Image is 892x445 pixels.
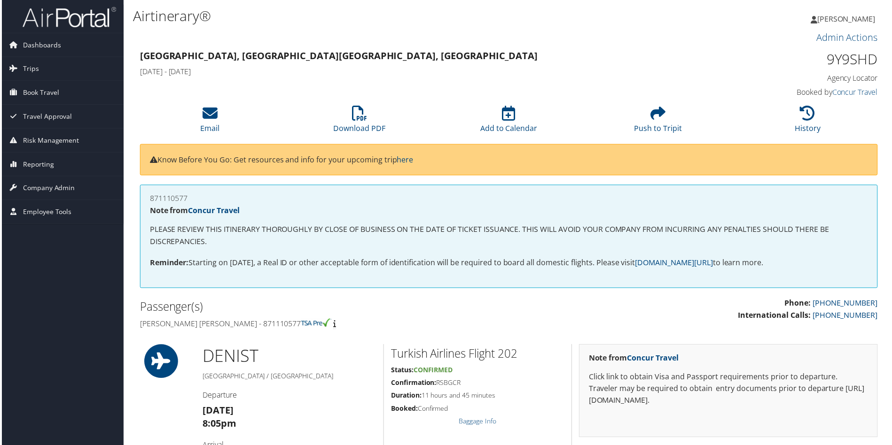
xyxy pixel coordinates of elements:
a: [PERSON_NAME] [812,5,886,33]
strong: Note from [149,206,239,216]
span: Company Admin [21,177,73,200]
span: [PERSON_NAME] [819,14,877,24]
strong: Duration: [391,392,421,401]
a: [DOMAIN_NAME][URL] [636,258,714,269]
h1: DEN IST [202,345,376,369]
strong: [DATE] [202,406,233,418]
a: Concur Travel [628,354,680,364]
p: Starting on [DATE], a Real ID or other acceptable form of identification will be required to boar... [149,258,869,270]
span: Reporting [21,153,52,176]
h4: 871110577 [149,195,869,203]
a: Baggage Info [459,418,497,427]
a: Admin Actions [818,31,879,44]
h5: RSBGCR [391,379,565,389]
a: [PHONE_NUMBER] [814,311,879,322]
a: Push to Tripit [635,111,683,134]
span: Risk Management [21,129,78,153]
h4: Agency Locator [705,73,880,84]
a: Download PDF [333,111,385,134]
h5: Confirmed [391,406,565,415]
img: tsa-precheck.png [300,320,331,328]
h5: [GEOGRAPHIC_DATA] / [GEOGRAPHIC_DATA] [202,373,376,382]
h2: Passenger(s) [139,300,502,316]
a: Concur Travel [834,87,879,98]
span: Travel Approval [21,105,70,129]
strong: Confirmation: [391,379,436,388]
span: Employee Tools [21,201,70,224]
a: Add to Calendar [480,111,538,134]
span: Confirmed [413,367,453,376]
p: Know Before You Go: Get resources and info for your upcoming trip [149,154,869,167]
h1: Airtinerary® [132,6,635,26]
a: here [397,155,413,165]
span: Dashboards [21,33,59,57]
strong: Reminder: [149,258,188,269]
p: PLEASE REVIEW THIS ITINERARY THOROUGHLY BY CLOSE OF BUSINESS ON THE DATE OF TICKET ISSUANCE. THIS... [149,224,869,248]
h4: [PERSON_NAME] [PERSON_NAME] - 871110577 [139,320,502,330]
h4: Booked by [705,87,880,98]
a: [PHONE_NUMBER] [814,299,879,309]
strong: 8:05pm [202,419,235,431]
h4: [DATE] - [DATE] [139,67,691,77]
a: Concur Travel [187,206,239,216]
strong: [GEOGRAPHIC_DATA], [GEOGRAPHIC_DATA] [GEOGRAPHIC_DATA], [GEOGRAPHIC_DATA] [139,50,538,62]
strong: Phone: [786,299,812,309]
h5: 11 hours and 45 minutes [391,392,565,402]
p: Click link to obtain Visa and Passport requirements prior to departure. Traveler may be required ... [589,372,869,408]
h1: 9Y9SHD [705,50,880,69]
strong: Note from [589,354,680,364]
a: History [796,111,822,134]
span: Trips [21,57,37,81]
strong: Status: [391,367,413,376]
h4: Departure [202,391,376,402]
strong: Booked: [391,406,417,414]
a: Email [199,111,219,134]
span: Book Travel [21,81,57,105]
strong: International Calls: [739,311,812,322]
h2: Turkish Airlines Flight 202 [391,347,565,363]
img: airportal-logo.png [21,6,115,28]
